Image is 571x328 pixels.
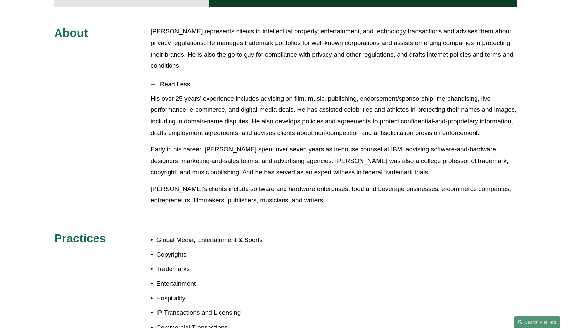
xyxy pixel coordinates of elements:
p: Copyrights [156,249,285,261]
p: Trademarks [156,264,285,275]
span: About [54,26,88,39]
p: [PERSON_NAME]’s clients include software and hardware enterprises, food and beverage businesses, ... [151,184,517,206]
p: Entertainment [156,278,285,290]
div: Read Less [151,93,517,211]
p: [PERSON_NAME] represents clients in intellectual property, entertainment, and technology transact... [151,26,517,71]
p: Hospitality [156,293,285,304]
p: Early in his career, [PERSON_NAME] spent over seven years as in-house counsel at IBM, advising so... [151,144,517,178]
button: Read Less [151,76,517,93]
p: Global Media, Entertainment & Sports [156,234,285,246]
span: Read Less [155,81,517,88]
a: Search this site [514,316,560,328]
p: IP Transactions and Licensing [156,307,285,319]
p: His over 25 years’ experience includes advising on film, music, publishing, endorsement/sponsorsh... [151,93,517,139]
span: Practices [54,232,106,245]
